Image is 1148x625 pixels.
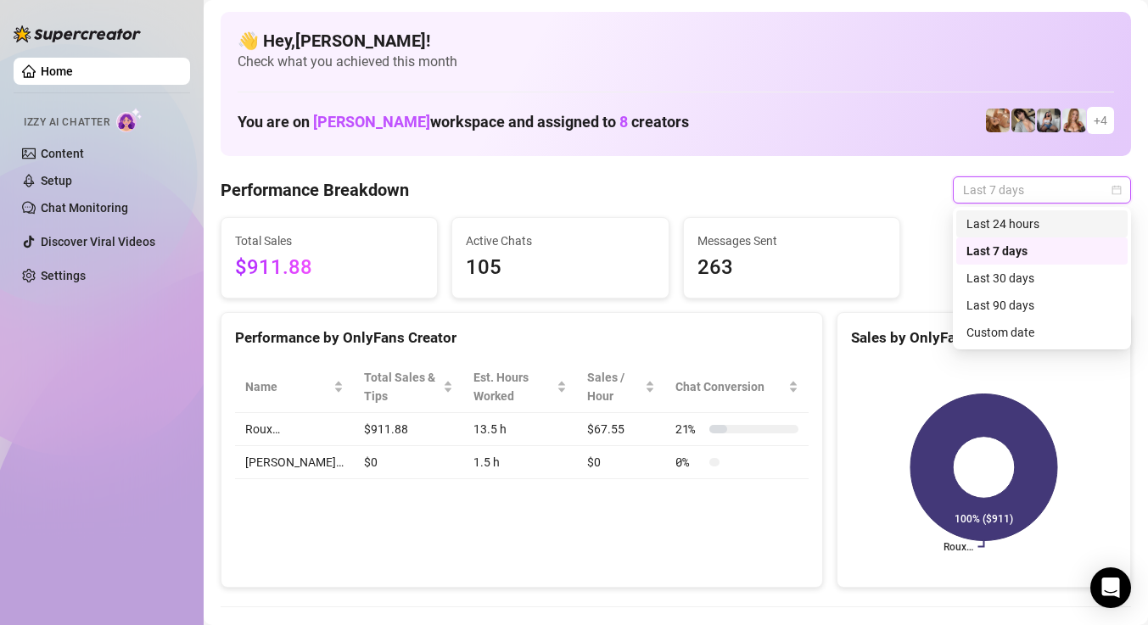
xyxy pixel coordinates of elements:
img: ANDREA [1037,109,1061,132]
th: Name [235,361,354,413]
a: Home [41,64,73,78]
span: 263 [697,252,886,284]
span: Name [245,377,330,396]
img: Roux️‍ [986,109,1010,132]
td: $911.88 [354,413,463,446]
span: Messages Sent [697,232,886,250]
a: Settings [41,269,86,282]
th: Chat Conversion [665,361,809,413]
span: Total Sales & Tips [364,368,440,405]
img: Roux [1062,109,1086,132]
span: Chat Conversion [675,377,785,396]
div: Last 24 hours [966,215,1117,233]
td: $0 [577,446,665,479]
div: Custom date [966,323,1117,342]
div: Performance by OnlyFans Creator [235,326,809,349]
h4: Performance Breakdown [221,178,409,202]
h1: You are on workspace and assigned to creators [238,113,689,131]
td: [PERSON_NAME]… [235,446,354,479]
img: Raven [1011,109,1035,132]
span: $911.88 [235,252,423,284]
div: Last 7 days [966,242,1117,260]
td: 1.5 h [463,446,577,479]
span: Check what you achieved this month [238,53,1114,71]
div: Last 90 days [966,296,1117,315]
div: Last 90 days [956,292,1128,319]
span: Last 7 days [963,177,1121,203]
img: AI Chatter [116,108,143,132]
a: Chat Monitoring [41,201,128,215]
span: Active Chats [466,232,654,250]
h4: 👋 Hey, [PERSON_NAME] ! [238,29,1114,53]
a: Setup [41,174,72,187]
div: Open Intercom Messenger [1090,567,1131,608]
span: calendar [1112,185,1122,195]
th: Sales / Hour [577,361,665,413]
text: Roux️‍… [944,541,973,553]
a: Content [41,147,84,160]
span: 0 % [675,453,703,472]
td: $67.55 [577,413,665,446]
div: Last 7 days [956,237,1128,265]
span: 105 [466,252,654,284]
span: Izzy AI Chatter [24,114,109,131]
th: Total Sales & Tips [354,361,463,413]
span: [PERSON_NAME] [313,113,430,131]
div: Custom date [956,319,1128,346]
img: logo-BBDzfeDw.svg [14,25,141,42]
span: Total Sales [235,232,423,250]
div: Sales by OnlyFans Creator [851,326,1117,349]
a: Discover Viral Videos [41,235,155,248]
div: Est. Hours Worked [473,368,553,405]
span: 8 [619,113,628,131]
div: Last 30 days [966,269,1117,287]
span: Sales / Hour [587,368,641,405]
span: 21 % [675,420,703,438]
td: Roux️‍… [235,413,354,446]
div: Last 30 days [956,265,1128,292]
td: $0 [354,446,463,479]
span: + 4 [1094,111,1107,130]
div: Last 24 hours [956,210,1128,237]
td: 13.5 h [463,413,577,446]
